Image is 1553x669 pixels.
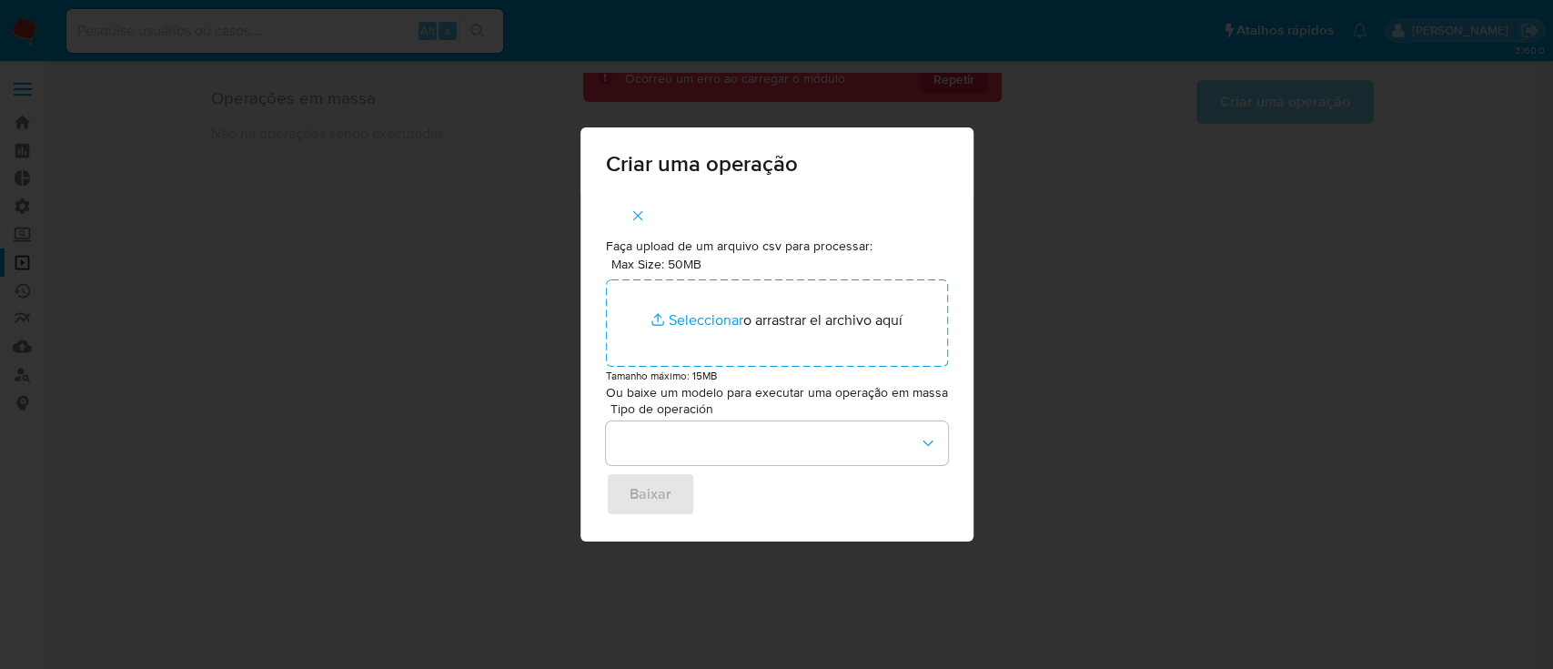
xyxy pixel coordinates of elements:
span: Criar uma operação [606,153,948,175]
small: Tamanho máximo: 15MB [606,368,717,383]
label: Max Size: 50MB [611,256,701,272]
p: Faça upload de um arquivo csv para processar: [606,238,948,256]
span: Tipo de operación [610,402,953,415]
p: Ou baixe um modelo para executar uma operação em massa [606,384,948,402]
